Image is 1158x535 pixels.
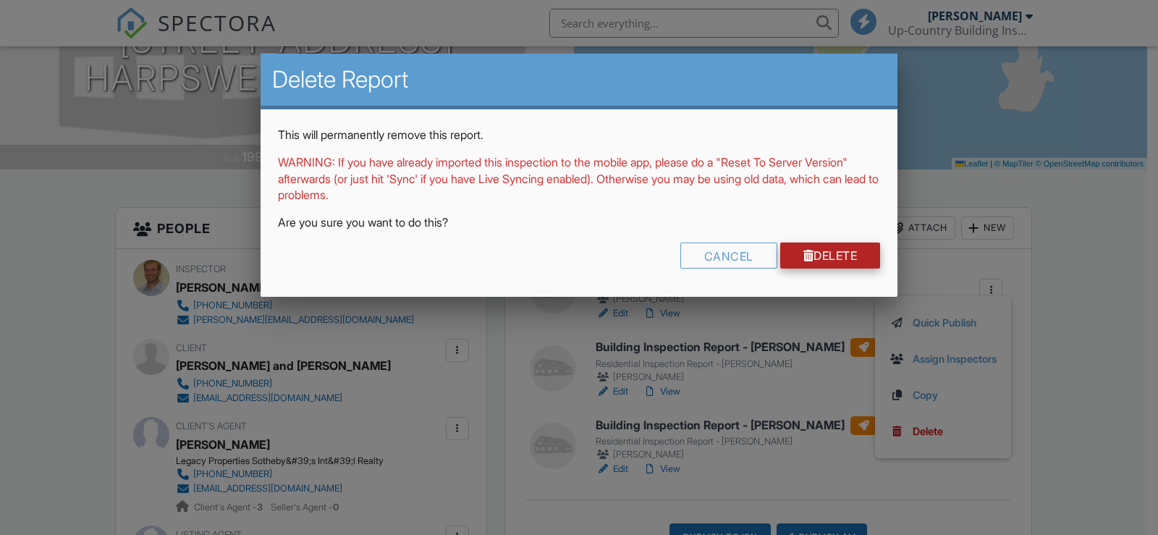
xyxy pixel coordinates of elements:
[278,127,880,143] p: This will permanently remove this report.
[278,154,880,203] p: WARNING: If you have already imported this inspection to the mobile app, please do a "Reset To Se...
[278,214,880,230] p: Are you sure you want to do this?
[272,65,886,94] h2: Delete Report
[780,243,881,269] a: Delete
[680,243,777,269] div: Cancel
